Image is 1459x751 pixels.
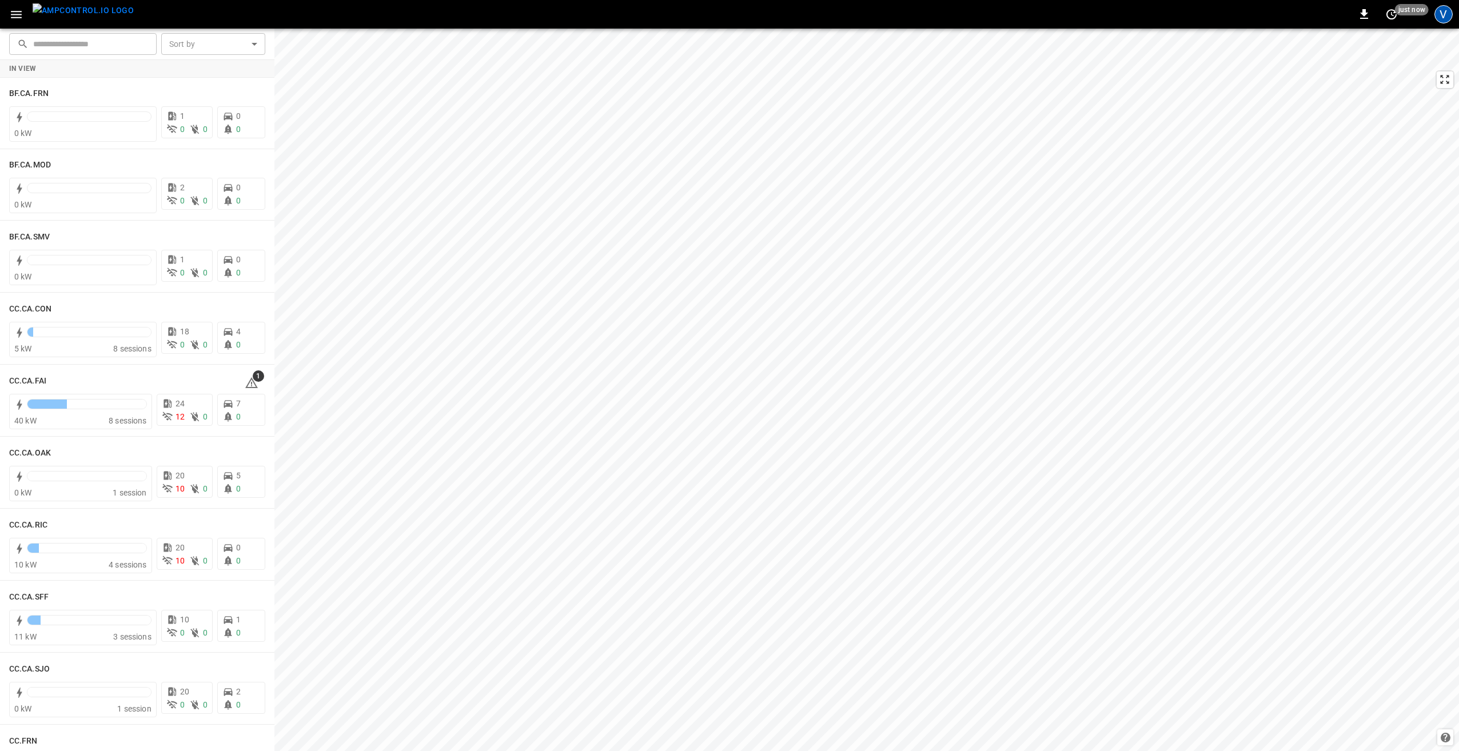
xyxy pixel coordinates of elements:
[236,125,241,134] span: 0
[117,704,151,713] span: 1 session
[9,735,38,748] h6: CC.FRN
[14,632,37,641] span: 11 kW
[236,327,241,336] span: 4
[236,700,241,709] span: 0
[109,560,147,569] span: 4 sessions
[236,412,241,421] span: 0
[14,488,32,497] span: 0 kW
[203,196,208,205] span: 0
[176,471,185,480] span: 20
[9,159,51,171] h6: BF.CA.MOD
[236,268,241,277] span: 0
[203,412,208,421] span: 0
[180,340,185,349] span: 0
[253,370,264,382] span: 1
[203,125,208,134] span: 0
[180,183,185,192] span: 2
[33,3,134,18] img: ampcontrol.io logo
[9,663,50,676] h6: CC.CA.SJO
[236,484,241,493] span: 0
[176,412,185,421] span: 12
[180,628,185,637] span: 0
[236,255,241,264] span: 0
[9,65,37,73] strong: In View
[176,399,185,408] span: 24
[180,255,185,264] span: 1
[180,687,189,696] span: 20
[236,196,241,205] span: 0
[203,628,208,637] span: 0
[14,200,32,209] span: 0 kW
[236,543,241,552] span: 0
[14,416,37,425] span: 40 kW
[180,111,185,121] span: 1
[176,543,185,552] span: 20
[203,556,208,565] span: 0
[14,272,32,281] span: 0 kW
[236,111,241,121] span: 0
[9,303,51,315] h6: CC.CA.CON
[14,704,32,713] span: 0 kW
[274,29,1459,751] canvas: Map
[180,615,189,624] span: 10
[176,556,185,565] span: 10
[109,416,147,425] span: 8 sessions
[1382,5,1401,23] button: set refresh interval
[236,399,241,408] span: 7
[113,488,146,497] span: 1 session
[113,632,152,641] span: 3 sessions
[9,375,46,388] h6: CC.CA.FAI
[236,471,241,480] span: 5
[236,183,241,192] span: 0
[9,87,49,100] h6: BF.CA.FRN
[14,344,32,353] span: 5 kW
[180,700,185,709] span: 0
[180,125,185,134] span: 0
[180,327,189,336] span: 18
[9,447,51,460] h6: CC.CA.OAK
[236,628,241,637] span: 0
[203,484,208,493] span: 0
[236,687,241,696] span: 2
[203,268,208,277] span: 0
[9,591,49,604] h6: CC.CA.SFF
[14,560,37,569] span: 10 kW
[236,556,241,565] span: 0
[176,484,185,493] span: 10
[180,196,185,205] span: 0
[9,231,50,243] h6: BF.CA.SMV
[180,268,185,277] span: 0
[236,615,241,624] span: 1
[203,340,208,349] span: 0
[1434,5,1453,23] div: profile-icon
[1395,4,1429,15] span: just now
[9,519,47,532] h6: CC.CA.RIC
[203,700,208,709] span: 0
[113,344,152,353] span: 8 sessions
[14,129,32,138] span: 0 kW
[236,340,241,349] span: 0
